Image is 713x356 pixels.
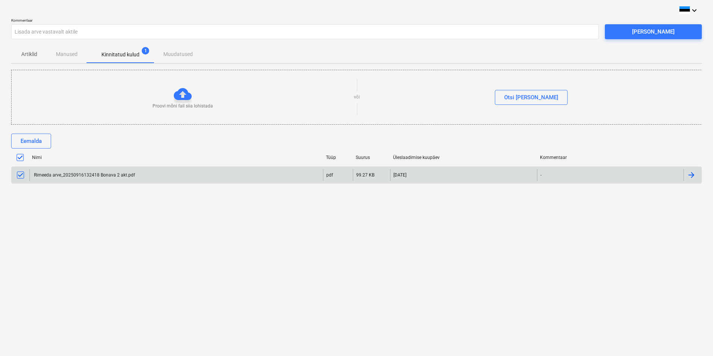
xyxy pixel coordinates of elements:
[21,136,42,146] div: Eemalda
[504,93,558,102] div: Otsi [PERSON_NAME]
[101,51,139,59] p: Kinnitatud kulud
[495,90,568,105] button: Otsi [PERSON_NAME]
[326,172,333,178] div: pdf
[32,155,320,160] div: Nimi
[11,70,703,125] div: Proovi mõni fail siia lohistadavõiOtsi [PERSON_NAME]
[393,155,534,160] div: Üleslaadimise kuupäev
[632,27,675,37] div: [PERSON_NAME]
[540,155,681,160] div: Kommentaar
[393,172,406,178] div: [DATE]
[153,103,213,109] p: Proovi mõni fail siia lohistada
[20,50,38,58] p: Artiklid
[605,24,702,39] button: [PERSON_NAME]
[354,94,360,100] p: või
[356,172,374,178] div: 99.27 KB
[11,18,599,24] p: Kommentaar
[540,172,541,178] div: -
[33,172,135,178] div: Rimeeda arve_20250916132418 Bonava 2 akt.pdf
[690,6,699,15] i: keyboard_arrow_down
[11,134,51,149] button: Eemalda
[142,47,149,54] span: 1
[326,155,350,160] div: Tüüp
[356,155,387,160] div: Suurus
